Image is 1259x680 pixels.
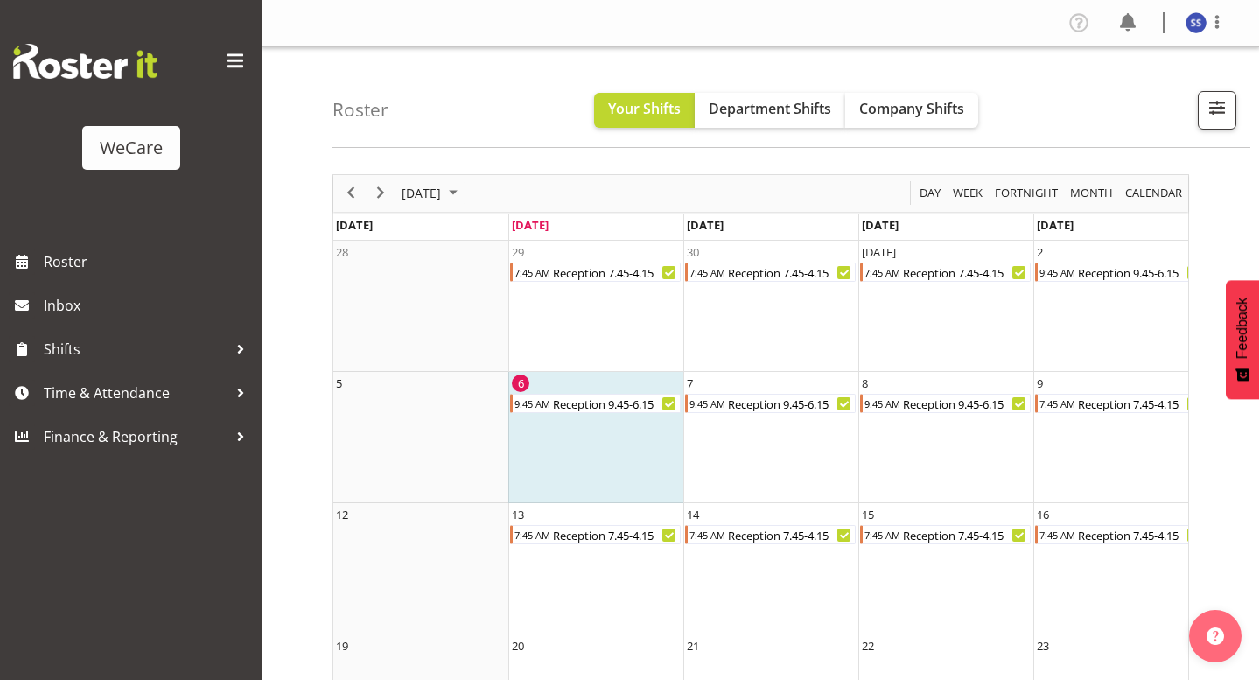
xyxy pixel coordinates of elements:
td: Wednesday, October 1, 2025 [858,241,1033,372]
td: Monday, October 6, 2025 [508,372,683,503]
span: Week [951,182,984,204]
td: Sunday, October 12, 2025 [333,503,508,634]
div: Reception 9.45-6.15 [901,395,1030,412]
td: Tuesday, October 7, 2025 [683,372,858,503]
span: Finance & Reporting [44,424,227,450]
div: Reception 7.45-4.15 Begin From Tuesday, September 30, 2025 at 7:45:00 AM GMT+13:00 Ends At Tuesda... [685,263,856,282]
div: 7:45 AM [1038,526,1076,543]
span: [DATE] [400,182,443,204]
td: Tuesday, September 30, 2025 [683,241,858,372]
div: 9:45 AM [513,395,551,412]
div: [DATE] [862,243,896,261]
div: Reception 7.45-4.15 Begin From Thursday, October 9, 2025 at 7:45:00 AM GMT+13:00 Ends At Thursday... [1035,394,1206,413]
div: Reception 7.45-4.15 Begin From Monday, September 29, 2025 at 7:45:00 AM GMT+13:00 Ends At Monday,... [510,263,681,282]
div: 6 [512,375,529,392]
span: Roster [44,249,254,275]
button: Previous [339,182,363,204]
td: Monday, October 13, 2025 [508,503,683,634]
td: Sunday, October 5, 2025 [333,372,508,503]
div: 13 [512,506,524,523]
div: 5 [336,375,342,392]
div: 16 [1037,506,1049,523]
span: Company Shifts [859,99,964,118]
button: Company Shifts [845,93,978,128]
img: Rosterit website logo [13,44,157,79]
td: Monday, September 29, 2025 [508,241,683,372]
div: Reception 9.45-6.15 Begin From Thursday, October 2, 2025 at 9:45:00 AM GMT+13:00 Ends At Thursday... [1035,263,1206,282]
button: Month [1123,182,1186,204]
span: Time & Attendance [44,380,227,406]
div: 7:45 AM [863,263,901,281]
span: [DATE] [687,217,724,233]
td: Sunday, September 28, 2025 [333,241,508,372]
span: [DATE] [862,217,899,233]
td: Thursday, October 9, 2025 [1033,372,1208,503]
div: 20 [512,637,524,655]
button: Your Shifts [594,93,695,128]
span: Day [918,182,942,204]
div: 9:45 AM [863,395,901,412]
div: Reception 7.45-4.15 [901,526,1030,543]
div: Reception 7.45-4.15 [1076,395,1205,412]
div: Reception 7.45-4.15 [726,526,855,543]
div: Reception 9.45-6.15 [551,395,680,412]
button: Department Shifts [695,93,845,128]
div: next period [366,175,395,212]
div: 7 [687,375,693,392]
td: Wednesday, October 8, 2025 [858,372,1033,503]
div: Reception 7.45-4.15 Begin From Tuesday, October 14, 2025 at 7:45:00 AM GMT+13:00 Ends At Tuesday,... [685,525,856,544]
span: [DATE] [336,217,373,233]
div: Reception 7.45-4.15 Begin From Wednesday, October 15, 2025 at 7:45:00 AM GMT+13:00 Ends At Wednes... [860,525,1031,544]
div: Reception 7.45-4.15 [726,263,855,281]
div: 21 [687,637,699,655]
div: 30 [687,243,699,261]
button: October 2025 [399,182,465,204]
span: Your Shifts [608,99,681,118]
div: 15 [862,506,874,523]
div: 7:45 AM [863,526,901,543]
div: 7:45 AM [513,263,551,281]
button: Timeline Week [950,182,986,204]
div: 22 [862,637,874,655]
td: Thursday, October 2, 2025 [1033,241,1208,372]
td: Wednesday, October 15, 2025 [858,503,1033,634]
img: sara-sherwin11955.jpg [1186,12,1207,33]
div: Reception 9.45-6.15 Begin From Tuesday, October 7, 2025 at 9:45:00 AM GMT+13:00 Ends At Tuesday, ... [685,394,856,413]
span: calendar [1123,182,1184,204]
div: October 2025 [395,175,468,212]
div: Reception 9.45-6.15 [726,395,855,412]
div: 19 [336,637,348,655]
div: 9:45 AM [688,395,726,412]
div: WeCare [100,135,163,161]
button: Next [369,182,393,204]
div: Reception 7.45-4.15 Begin From Thursday, October 16, 2025 at 7:45:00 AM GMT+13:00 Ends At Thursda... [1035,525,1206,544]
span: Feedback [1235,298,1250,359]
span: Fortnight [993,182,1060,204]
button: Timeline Day [917,182,944,204]
div: 12 [336,506,348,523]
div: 2 [1037,243,1043,261]
div: Reception 7.45-4.15 [1076,526,1205,543]
div: 28 [336,243,348,261]
div: Reception 7.45-4.15 [551,526,680,543]
div: 7:45 AM [513,526,551,543]
span: Month [1068,182,1115,204]
div: 7:45 AM [688,526,726,543]
div: Reception 7.45-4.15 Begin From Monday, October 13, 2025 at 7:45:00 AM GMT+13:00 Ends At Monday, O... [510,525,681,544]
span: Department Shifts [709,99,831,118]
div: Reception 9.45-6.15 Begin From Wednesday, October 8, 2025 at 9:45:00 AM GMT+13:00 Ends At Wednesd... [860,394,1031,413]
button: Timeline Month [1067,182,1116,204]
div: Reception 9.45-6.15 Begin From Monday, October 6, 2025 at 9:45:00 AM GMT+13:00 Ends At Monday, Oc... [510,394,681,413]
div: Reception 7.45-4.15 [551,263,680,281]
span: [DATE] [1037,217,1074,233]
td: Thursday, October 16, 2025 [1033,503,1208,634]
span: [DATE] [512,217,549,233]
div: Reception 7.45-4.15 Begin From Wednesday, October 1, 2025 at 7:45:00 AM GMT+13:00 Ends At Wednesd... [860,263,1031,282]
div: 9 [1037,375,1043,392]
button: Feedback - Show survey [1226,280,1259,399]
div: 9:45 AM [1038,263,1076,281]
span: Inbox [44,292,254,319]
div: 8 [862,375,868,392]
div: 23 [1037,637,1049,655]
div: 7:45 AM [688,263,726,281]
